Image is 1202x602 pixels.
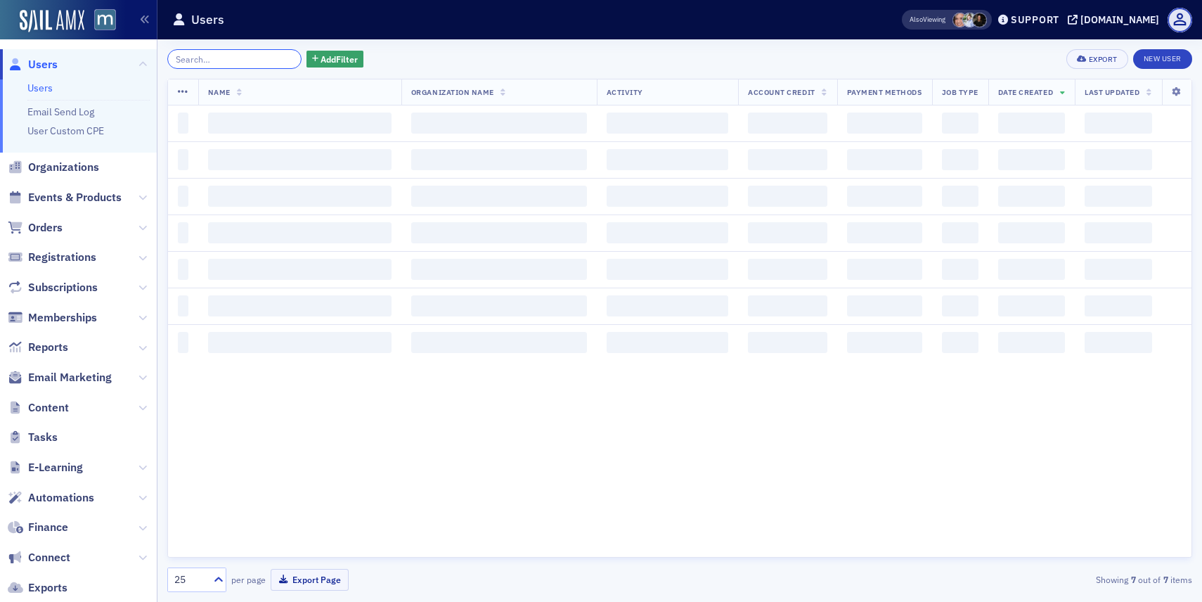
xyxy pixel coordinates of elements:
span: ‌ [942,149,978,170]
span: ‌ [847,295,922,316]
span: ‌ [411,113,587,134]
span: ‌ [178,222,188,243]
span: ‌ [607,113,729,134]
span: ‌ [847,259,922,280]
a: New User [1133,49,1192,69]
span: Last Updated [1085,87,1139,97]
span: ‌ [208,259,392,280]
span: ‌ [208,222,392,243]
span: ‌ [1085,332,1152,353]
span: Account Credit [748,87,815,97]
a: Email Marketing [8,370,112,385]
a: Memberships [8,310,97,326]
span: ‌ [942,259,978,280]
div: Showing out of items [860,573,1192,586]
span: Registrations [28,250,96,265]
span: ‌ [411,149,587,170]
span: ‌ [998,113,1065,134]
span: E-Learning [28,460,83,475]
span: Connect [28,550,70,565]
h1: Users [191,11,224,28]
span: Orders [28,220,63,236]
a: Tasks [8,430,58,445]
span: ‌ [998,259,1065,280]
span: ‌ [942,113,978,134]
span: Content [28,400,69,416]
a: Users [27,82,53,94]
span: ‌ [748,295,827,316]
span: Events & Products [28,190,122,205]
span: Payment Methods [847,87,922,97]
strong: 7 [1128,573,1138,586]
span: ‌ [411,295,587,316]
span: Katie Foo [952,13,967,27]
span: Luke Abell [962,13,977,27]
span: ‌ [178,295,188,316]
a: Organizations [8,160,99,175]
a: Exports [8,580,67,596]
strong: 7 [1161,573,1170,586]
span: ‌ [607,332,729,353]
span: ‌ [208,332,392,353]
span: Lauren McDonough [972,13,987,27]
span: Reports [28,340,68,355]
button: Export Page [271,569,349,591]
span: Finance [28,520,68,535]
span: ‌ [942,332,978,353]
span: ‌ [411,259,587,280]
span: ‌ [178,113,188,134]
span: ‌ [847,186,922,207]
span: ‌ [208,149,392,170]
a: Connect [8,550,70,565]
span: Tasks [28,430,58,445]
div: Also [910,15,923,24]
a: SailAMX [20,10,84,32]
span: ‌ [607,149,729,170]
button: AddFilter [306,51,364,68]
span: ‌ [1085,149,1152,170]
a: Email Send Log [27,105,94,118]
span: Memberships [28,310,97,326]
span: ‌ [998,222,1065,243]
span: Job Type [942,87,978,97]
div: Export [1089,56,1118,63]
a: Orders [8,220,63,236]
span: ‌ [607,222,729,243]
a: Events & Products [8,190,122,205]
input: Search… [167,49,302,69]
span: Email Marketing [28,370,112,385]
span: ‌ [847,332,922,353]
a: Finance [8,520,68,535]
span: Exports [28,580,67,596]
span: ‌ [1085,295,1152,316]
span: Viewing [910,15,945,25]
span: ‌ [607,295,729,316]
span: ‌ [998,149,1065,170]
span: ‌ [748,149,827,170]
span: ‌ [1085,222,1152,243]
a: Content [8,400,69,416]
span: Name [208,87,231,97]
span: ‌ [942,295,978,316]
span: ‌ [847,222,922,243]
span: ‌ [942,222,978,243]
span: ‌ [178,149,188,170]
a: Reports [8,340,68,355]
div: 25 [174,572,205,587]
span: Date Created [998,87,1053,97]
span: ‌ [748,332,827,353]
a: E-Learning [8,460,83,475]
button: Export [1066,49,1127,69]
span: ‌ [1085,259,1152,280]
span: ‌ [1085,113,1152,134]
span: ‌ [411,222,587,243]
span: ‌ [748,186,827,207]
span: ‌ [847,113,922,134]
img: SailAMX [94,9,116,31]
span: ‌ [208,186,392,207]
button: [DOMAIN_NAME] [1068,15,1164,25]
span: ‌ [411,186,587,207]
span: Organization Name [411,87,494,97]
div: [DOMAIN_NAME] [1080,13,1159,26]
span: ‌ [1085,186,1152,207]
